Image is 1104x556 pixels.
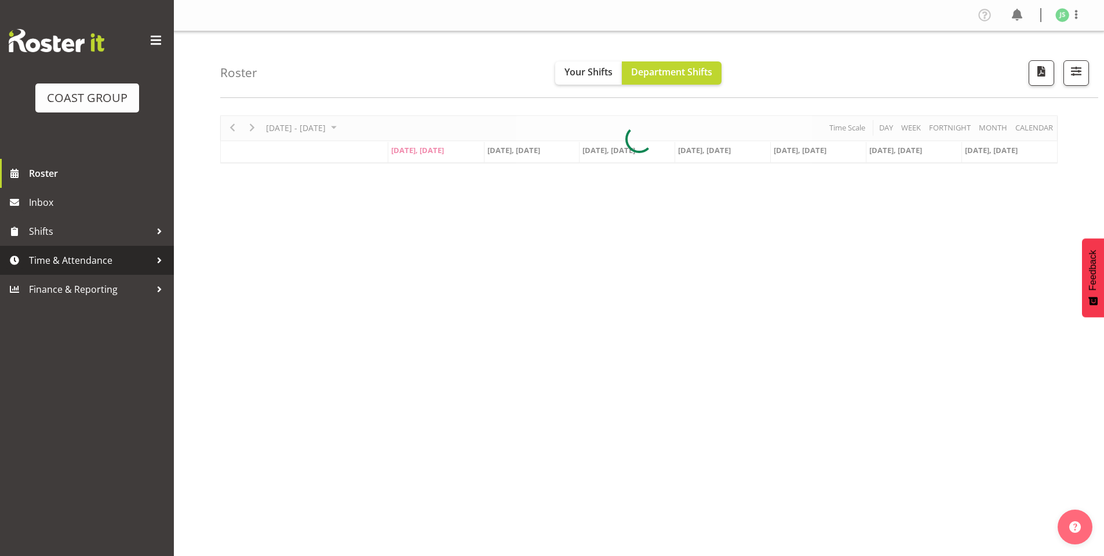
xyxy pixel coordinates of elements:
[555,61,622,85] button: Your Shifts
[1029,60,1054,86] button: Download a PDF of the roster according to the set date range.
[29,194,168,211] span: Inbox
[564,66,613,78] span: Your Shifts
[47,89,127,107] div: COAST GROUP
[1082,238,1104,317] button: Feedback - Show survey
[1088,250,1098,290] span: Feedback
[1069,521,1081,533] img: help-xxl-2.png
[9,29,104,52] img: Rosterit website logo
[622,61,722,85] button: Department Shifts
[29,281,151,298] span: Finance & Reporting
[29,165,168,182] span: Roster
[220,66,257,79] h4: Roster
[1063,60,1089,86] button: Filter Shifts
[29,252,151,269] span: Time & Attendance
[29,223,151,240] span: Shifts
[1055,8,1069,22] img: john-sharpe1182.jpg
[631,66,712,78] span: Department Shifts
